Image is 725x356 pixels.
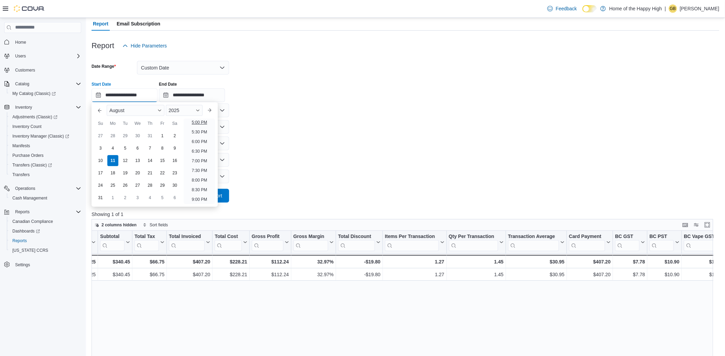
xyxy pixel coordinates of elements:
[107,118,118,129] div: Mo
[10,246,51,255] a: [US_STATE] CCRS
[338,258,381,266] div: -$19.80
[12,114,57,120] span: Adjustments (Classic)
[10,132,72,140] a: Inventory Manager (Classic)
[7,112,84,122] a: Adjustments (Classic)
[169,233,205,240] div: Total Invoiced
[204,105,215,116] button: Next month
[12,80,32,88] button: Catalog
[157,118,168,129] div: Fr
[12,143,30,149] span: Manifests
[12,260,81,269] span: Settings
[665,4,666,13] p: |
[95,168,106,179] div: day-17
[10,122,44,131] a: Inventory Count
[449,233,498,240] div: Qty Per Transaction
[215,233,242,240] div: Total Cost
[7,89,84,98] a: My Catalog (Classic)
[184,119,215,204] ul: Time
[215,233,242,251] div: Total Cost
[92,211,719,218] p: Showing 1 of 1
[10,237,30,245] a: Reports
[95,118,106,129] div: Su
[15,186,35,191] span: Operations
[10,142,33,150] a: Manifests
[385,233,445,251] button: Items Per Transaction
[95,192,106,203] div: day-31
[145,118,156,129] div: Th
[132,155,143,166] div: day-13
[169,233,210,251] button: Total Invoiced
[15,67,35,73] span: Customers
[102,222,137,228] span: 2 columns hidden
[10,113,60,121] a: Adjustments (Classic)
[7,131,84,141] a: Inventory Manager (Classic)
[117,17,160,31] span: Email Subscription
[145,155,156,166] div: day-14
[132,118,143,129] div: We
[508,233,565,251] button: Transaction Average
[449,233,498,251] div: Qty Per Transaction
[157,130,168,141] div: day-1
[12,124,42,129] span: Inventory Count
[569,270,611,279] div: $407.20
[508,258,565,266] div: $30.95
[189,166,210,175] li: 7:30 PM
[7,236,84,246] button: Reports
[10,194,50,202] a: Cash Management
[1,259,84,269] button: Settings
[189,128,210,136] li: 5:30 PM
[692,221,701,229] button: Display options
[132,143,143,154] div: day-6
[615,270,645,279] div: $7.78
[157,192,168,203] div: day-5
[220,124,225,130] button: Open list of options
[12,238,27,244] span: Reports
[14,5,45,12] img: Cova
[10,217,56,226] a: Canadian Compliance
[449,270,504,279] div: 1.45
[132,130,143,141] div: day-30
[92,82,111,87] label: Start Date
[252,233,289,251] button: Gross Profit
[215,233,247,251] button: Total Cost
[107,130,118,141] div: day-28
[681,221,690,229] button: Keyboard shortcuts
[12,91,56,96] span: My Catalog (Classic)
[684,233,724,251] button: BC Vape GST
[1,51,84,61] button: Users
[10,194,81,202] span: Cash Management
[145,130,156,141] div: day-31
[92,88,158,102] input: Press the down key to enter a popover containing a calendar. Press the escape key to close the po...
[684,270,724,279] div: $11.10
[169,168,180,179] div: day-23
[385,233,439,240] div: Items Per Transaction
[338,233,375,251] div: Total Discount
[15,262,30,268] span: Settings
[145,192,156,203] div: day-4
[12,162,52,168] span: Transfers (Classic)
[1,65,84,75] button: Customers
[131,42,167,49] span: Hide Parameters
[10,142,81,150] span: Manifests
[169,233,205,251] div: Total Invoiced
[145,143,156,154] div: day-7
[12,219,53,224] span: Canadian Compliance
[7,226,84,236] a: Dashboards
[157,143,168,154] div: day-8
[15,81,29,87] span: Catalog
[107,155,118,166] div: day-11
[338,233,375,240] div: Total Discount
[650,233,674,251] div: BC PST
[132,192,143,203] div: day-3
[10,161,81,169] span: Transfers (Classic)
[95,143,106,154] div: day-3
[10,151,46,160] a: Purchase Orders
[338,270,381,279] div: -$19.80
[1,37,84,47] button: Home
[107,192,118,203] div: day-1
[609,4,662,13] p: Home of the Happy High
[449,233,504,251] button: Qty Per Transaction
[107,143,118,154] div: day-4
[12,80,81,88] span: Catalog
[7,217,84,226] button: Canadian Compliance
